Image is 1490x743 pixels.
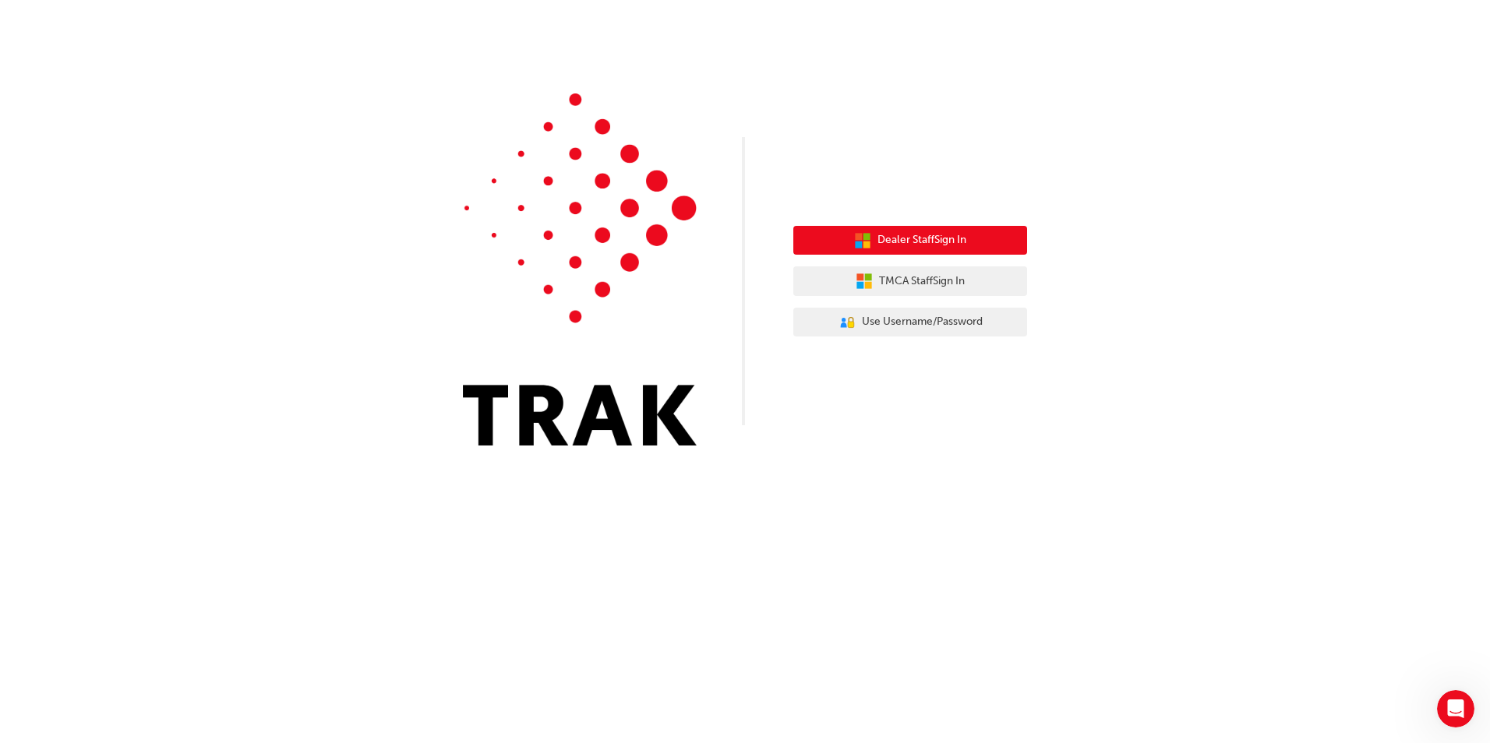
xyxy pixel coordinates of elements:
[463,93,697,445] img: Trak
[793,226,1027,255] button: Dealer StaffSign In
[879,273,965,291] span: TMCA Staff Sign In
[862,313,983,331] span: Use Username/Password
[1437,690,1474,727] iframe: Intercom live chat
[793,266,1027,296] button: TMCA StaffSign In
[877,231,966,249] span: Dealer Staff Sign In
[793,308,1027,337] button: Use Username/Password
